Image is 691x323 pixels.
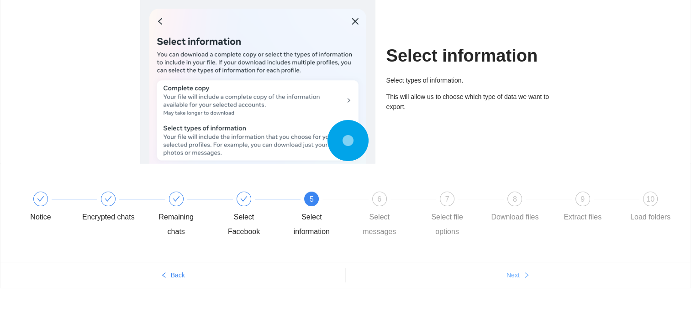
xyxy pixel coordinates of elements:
div: Remaining chats [150,192,217,239]
span: 9 [580,195,585,203]
span: right [523,272,530,279]
div: 6Select messages [353,192,421,239]
div: Select information [285,210,338,239]
div: Encrypted chats [82,192,149,224]
span: 7 [445,195,449,203]
button: leftBack [0,268,345,282]
span: 10 [646,195,654,203]
span: check [173,195,180,203]
span: 5 [310,195,314,203]
div: 9Extract files [556,192,624,224]
span: left [161,272,167,279]
div: 8Download files [488,192,556,224]
div: Select messages [353,210,406,239]
div: 7Select file options [421,192,488,239]
div: Encrypted chats [82,210,135,224]
div: Select Facebook [217,210,270,239]
div: Notice [30,210,51,224]
span: 8 [513,195,517,203]
div: Remaining chats [150,210,203,239]
div: Select Facebook [217,192,285,239]
div: Download files [491,210,538,224]
div: 10Load folders [624,192,677,224]
div: Extract files [564,210,601,224]
div: Notice [14,192,82,224]
span: check [37,195,44,203]
button: Nextright [346,268,691,282]
span: Next [506,270,520,280]
span: 6 [377,195,381,203]
span: check [105,195,112,203]
div: 5Select information [285,192,353,239]
span: Back [171,270,185,280]
h1: Select information [386,45,551,67]
div: Select file options [421,210,474,239]
p: This will allow us to choose which type of data we want to export. [386,92,551,112]
p: Select types of information. [386,75,551,85]
span: check [240,195,248,203]
div: Load folders [630,210,670,224]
